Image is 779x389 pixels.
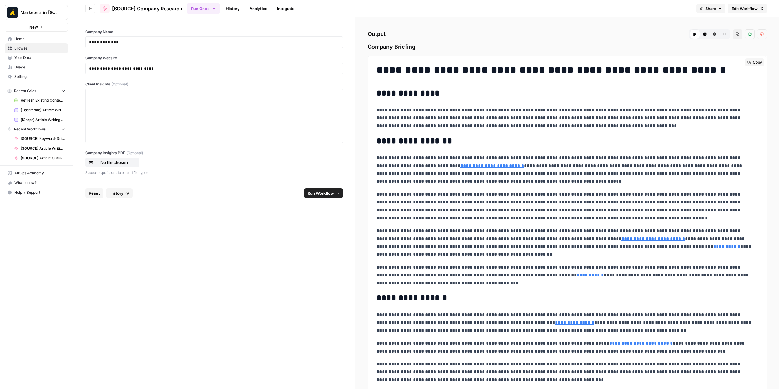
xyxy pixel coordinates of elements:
button: Workspace: Marketers in Demand [5,5,68,20]
a: Usage [5,62,68,72]
span: Company Briefing [368,43,767,51]
span: Your Data [14,55,65,61]
span: Run Workflow [308,190,334,196]
a: Browse [5,43,68,53]
span: Recent Grids [14,88,36,94]
span: AirOps Academy [14,170,65,176]
img: Marketers in Demand Logo [7,7,18,18]
span: [iCorps] Article Writing - Keyword-Driven Articles Grid [21,117,65,123]
a: Settings [5,72,68,82]
button: Recent Grids [5,86,68,96]
span: Browse [14,46,65,51]
span: [SOURCE] Company Research [112,5,182,12]
span: History [110,190,124,196]
a: [SOURCE] Article Outline - Transcript-Driven Articles [11,153,68,163]
button: Run Once [187,3,220,14]
a: Integrate [273,4,298,13]
span: Edit Workflow [732,5,758,12]
label: Company Insights PDF [85,150,343,156]
a: Your Data [5,53,68,63]
a: Home [5,34,68,44]
button: Help + Support [5,188,68,197]
span: Help + Support [14,190,65,195]
button: Reset [85,188,103,198]
a: AirOps Academy [5,168,68,178]
span: [SOURCE] Article Outline - Transcript-Driven Articles [21,155,65,161]
p: No file chosen [95,159,134,165]
h2: Output [368,29,767,39]
span: Marketers in [GEOGRAPHIC_DATA] [20,9,57,16]
button: Run Workflow [304,188,343,198]
button: New [5,23,68,32]
a: [iCorps] Article Writing - Keyword-Driven Articles Grid [11,115,68,125]
span: (Optional) [111,82,128,87]
span: Usage [14,64,65,70]
span: [Techmode] Article Writing - Keyword-Driven Articles Grid [21,107,65,113]
span: Refresh Existing Content (1) [21,98,65,103]
span: New [29,24,38,30]
button: What's new? [5,178,68,188]
span: Recent Workflows [14,127,46,132]
span: Settings [14,74,65,79]
button: History [106,188,133,198]
a: [SOURCE] Keyword-Driven Article: Feedback & Polishing [11,134,68,144]
a: Refresh Existing Content (1) [11,96,68,105]
a: [Techmode] Article Writing - Keyword-Driven Articles Grid [11,105,68,115]
label: Client Insights [85,82,343,87]
p: Supports .pdf, .txt, .docx, .md file types [85,170,343,176]
span: Reset [89,190,100,196]
span: Share [705,5,716,12]
label: Company Name [85,29,343,35]
button: Share [696,4,725,13]
a: Edit Workflow [728,4,767,13]
span: (Optional) [126,150,143,156]
span: Copy [753,60,762,65]
div: What's new? [5,178,68,187]
button: Copy [745,58,764,66]
span: [SOURCE] Article Writing - Transcript-Driven Articles [21,146,65,151]
a: [SOURCE] Company Research [100,4,182,13]
span: [SOURCE] Keyword-Driven Article: Feedback & Polishing [21,136,65,141]
a: [SOURCE] Article Writing - Transcript-Driven Articles [11,144,68,153]
label: Company Website [85,55,343,61]
button: Recent Workflows [5,125,68,134]
button: No file chosen [85,158,139,167]
a: Analytics [246,4,271,13]
span: Home [14,36,65,42]
a: History [222,4,243,13]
